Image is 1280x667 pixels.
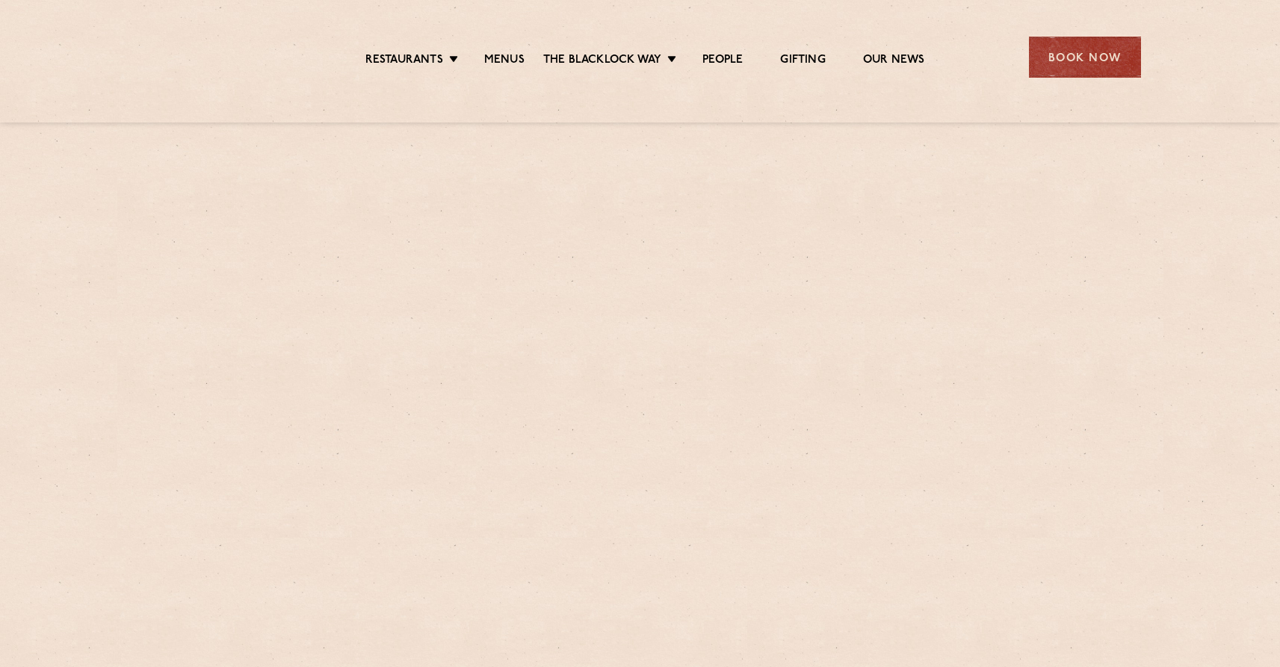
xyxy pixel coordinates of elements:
a: Our News [863,53,925,69]
a: Restaurants [365,53,443,69]
a: Gifting [780,53,825,69]
a: People [702,53,743,69]
div: Book Now [1029,37,1141,78]
img: svg%3E [140,14,269,100]
a: The Blacklock Way [543,53,661,69]
a: Menus [484,53,525,69]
